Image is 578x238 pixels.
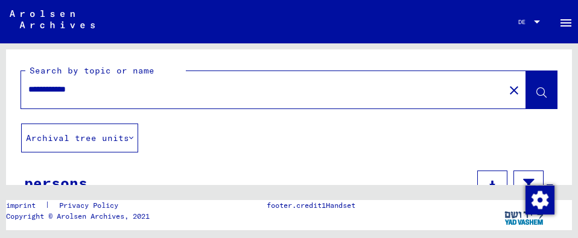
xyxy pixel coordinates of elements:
[59,201,118,210] font: Privacy Policy
[526,186,554,215] img: Change consent
[554,10,578,34] button: Toggle sidenav
[45,201,49,209] font: |
[267,201,355,210] font: footer.credit1Handset
[502,200,547,230] img: yv_logo.png
[507,83,521,98] mat-icon: close
[559,16,573,30] mat-icon: Side nav toggle icon
[49,200,133,211] a: Privacy Policy
[6,201,36,210] font: imprint
[518,18,526,26] font: DE
[6,211,150,221] font: Copyright © Arolsen Archives, 2021
[21,124,138,152] button: Archival tree units
[10,10,95,28] img: Arolsen_neg.svg
[24,174,87,192] font: persons
[502,78,526,102] button: Clear
[26,133,129,143] font: Archival tree units
[30,65,154,76] font: Search by topic or name
[525,185,554,214] div: Change consent
[6,200,45,211] a: imprint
